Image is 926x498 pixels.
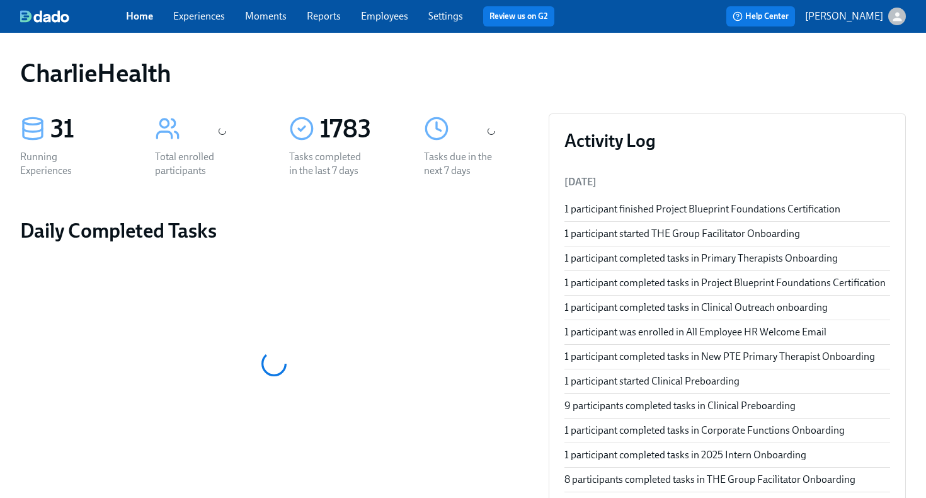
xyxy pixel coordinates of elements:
div: 1 participant completed tasks in 2025 Intern Onboarding [564,448,890,462]
div: 1 participant was enrolled in All Employee HR Welcome Email [564,325,890,339]
div: 1 participant started THE Group Facilitator Onboarding [564,227,890,241]
div: 8 participants completed tasks in THE Group Facilitator Onboarding [564,473,890,487]
a: Employees [361,10,408,22]
h1: CharlieHealth [20,58,171,88]
button: Review us on G2 [483,6,554,26]
div: Running Experiences [20,150,101,178]
h2: Daily Completed Tasks [20,218,529,243]
div: 1 participant started Clinical Preboarding [564,374,890,388]
p: [PERSON_NAME] [805,9,883,23]
button: Help Center [726,6,795,26]
a: Reports [307,10,341,22]
a: Moments [245,10,287,22]
a: Experiences [173,10,225,22]
div: Total enrolled participants [155,150,236,178]
div: 1 participant completed tasks in Clinical Outreach onboarding [564,301,890,315]
div: 1 participant completed tasks in Primary Therapists Onboarding [564,252,890,265]
div: 1 participant completed tasks in Corporate Functions Onboarding [564,424,890,437]
a: dado [20,10,126,23]
div: 31 [50,113,125,145]
a: Home [126,10,153,22]
div: 1 participant completed tasks in Project Blueprint Foundations Certification [564,276,890,290]
div: 1 participant finished Project Blueprint Foundations Certification [564,202,890,216]
button: [PERSON_NAME] [805,8,906,25]
div: 9 participants completed tasks in Clinical Preboarding [564,399,890,413]
div: 1783 [319,113,394,145]
h3: Activity Log [564,129,890,152]
span: Help Center [733,10,789,23]
div: Tasks due in the next 7 days [424,150,505,178]
a: Review us on G2 [489,10,548,23]
div: 1 participant completed tasks in New PTE Primary Therapist Onboarding [564,350,890,364]
img: dado [20,10,69,23]
a: Settings [428,10,463,22]
span: [DATE] [564,176,597,188]
div: Tasks completed in the last 7 days [289,150,370,178]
